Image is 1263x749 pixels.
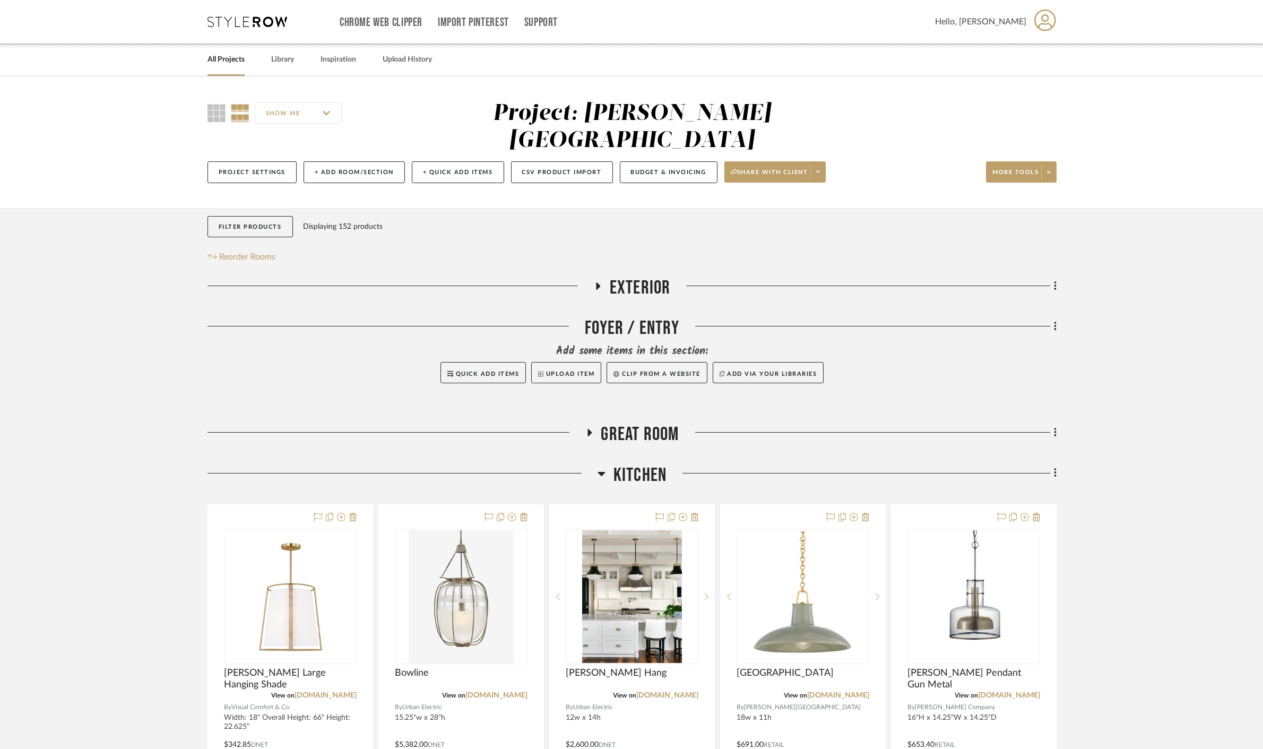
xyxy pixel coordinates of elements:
span: By [224,702,231,712]
span: [PERSON_NAME] Large Hanging Shade [224,667,357,691]
a: [DOMAIN_NAME] [295,692,357,699]
span: By [737,702,744,712]
img: Lundy Hang [582,530,682,663]
button: More tools [986,161,1057,183]
span: Share with client [731,168,808,184]
img: Cortes Large Hanging Shade [225,531,356,662]
img: Pottersville [738,531,868,662]
button: Add via your libraries [713,362,824,383]
a: Chrome Web Clipper [340,18,422,27]
button: + Quick Add Items [412,161,504,183]
span: Hello, [PERSON_NAME] [935,15,1026,28]
span: Exterior [610,277,671,299]
span: Visual Comfort & Co. [231,702,291,712]
div: Displaying 152 products [304,216,383,237]
span: [PERSON_NAME][GEOGRAPHIC_DATA] [744,702,861,712]
span: View on [784,692,807,699]
a: Library [271,53,294,67]
button: Project Settings [207,161,297,183]
span: Reorder Rooms [220,251,276,263]
button: Reorder Rooms [207,251,276,263]
button: CSV Product Import [511,161,613,183]
a: Upload History [383,53,432,67]
span: Great Room [601,423,679,446]
span: Kitchen [613,464,667,487]
a: [DOMAIN_NAME] [636,692,698,699]
span: Urban Electric [402,702,442,712]
span: [PERSON_NAME] Pendant Gun Metal [907,667,1040,691]
div: Project: [PERSON_NAME][GEOGRAPHIC_DATA] [493,102,771,152]
span: By [566,702,573,712]
a: All Projects [207,53,245,67]
a: Inspiration [321,53,356,67]
button: Upload Item [531,362,601,383]
span: By [395,702,402,712]
span: By [907,702,915,712]
a: [DOMAIN_NAME] [978,692,1040,699]
img: Bowline [409,530,514,663]
a: Import Pinterest [438,18,509,27]
span: View on [271,692,295,699]
a: [DOMAIN_NAME] [807,692,869,699]
a: [DOMAIN_NAME] [465,692,527,699]
span: Bowline [395,667,429,679]
span: More tools [992,168,1039,184]
span: [PERSON_NAME] Hang [566,667,667,679]
button: Clip from a website [607,362,707,383]
button: Quick Add Items [440,362,526,383]
img: Clyde Pendant Gun Metal [921,530,1027,663]
span: [GEOGRAPHIC_DATA] [737,667,834,679]
div: Add some items in this section: [207,344,1057,359]
button: Budget & Invoicing [620,161,717,183]
button: Filter Products [207,216,293,238]
a: Support [524,18,558,27]
span: View on [613,692,636,699]
button: Share with client [724,161,826,183]
span: Quick Add Items [456,371,520,377]
span: View on [955,692,978,699]
span: Urban Electric [573,702,613,712]
span: View on [442,692,465,699]
span: [PERSON_NAME] Company [915,702,995,712]
button: + Add Room/Section [304,161,405,183]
